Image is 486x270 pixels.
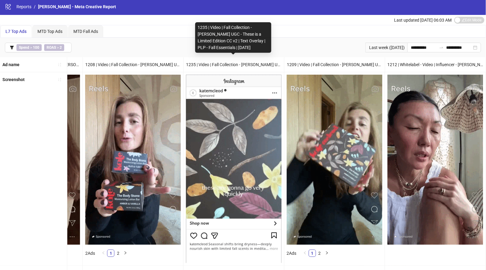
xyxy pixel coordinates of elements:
[439,45,444,50] span: swap-right
[114,250,122,257] li: 2
[385,57,486,72] div: 1212 | Whitelabel - Video | Influencer - [PERSON_NAME] - Body Stone - Product In Use - Pure Cocoa...
[287,75,382,245] img: Screenshot 120238207062680212
[284,57,385,72] div: 1209 | Video | Fall Collection - [PERSON_NAME] UGC - The Fall Collection Has Arrived - Vanilla & ...
[100,250,107,257] button: left
[58,77,62,82] span: sort-ascending
[60,45,62,50] b: 2
[85,75,181,245] img: Screenshot 120238206716180212
[2,77,25,82] b: Screenshot
[309,250,316,257] a: 1
[122,250,129,257] button: right
[439,45,444,50] span: to
[38,4,116,9] span: [PERSON_NAME] - Meta Creative Report
[107,250,114,257] li: 1
[107,250,114,257] a: 1
[85,251,95,256] span: 2 Ads
[102,251,105,255] span: left
[301,250,309,257] li: Previous Page
[195,22,271,53] div: 1235 | Video | Fall Collection - [PERSON_NAME] UGC - These is a Limited Edition CC v2 | Text Over...
[122,250,129,257] li: Next Page
[100,250,107,257] li: Previous Page
[15,3,33,10] a: Reports
[5,43,72,52] button: Spend > 100ROAS > 2
[323,250,331,257] button: right
[124,251,127,255] span: right
[34,3,36,10] li: /
[5,29,26,34] span: L7 Top Ads
[394,18,452,23] span: Last updated [DATE] 06:03 AM
[16,44,42,51] span: >
[2,62,19,67] b: Ad name
[287,251,297,256] span: 2 Ads
[47,45,56,50] b: ROAS
[10,45,14,50] span: filter
[325,251,329,255] span: right
[388,75,483,245] img: Screenshot 120238267636900212
[303,251,307,255] span: left
[184,57,284,72] div: 1235 | Video | Fall Collection - [PERSON_NAME] UGC - These is a Limited Edition CC v2 | Text Over...
[323,250,331,257] li: Next Page
[301,250,309,257] button: left
[316,250,323,257] li: 2
[365,43,407,52] div: Last week ([DATE])
[44,44,64,51] span: >
[19,45,29,50] b: Spend
[37,29,62,34] span: MTD Top Ads
[58,62,62,67] span: sort-ascending
[73,29,98,34] span: MTD Fall Ads
[115,250,121,257] a: 2
[309,250,316,257] li: 1
[316,250,323,257] a: 2
[83,57,183,72] div: 1208 | Video | Fall Collection - [PERSON_NAME] UGC - This Is Our Fall Collection- Vanilla & Amber...
[186,75,282,263] img: Screenshot 120239160778150212
[33,45,39,50] b: 100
